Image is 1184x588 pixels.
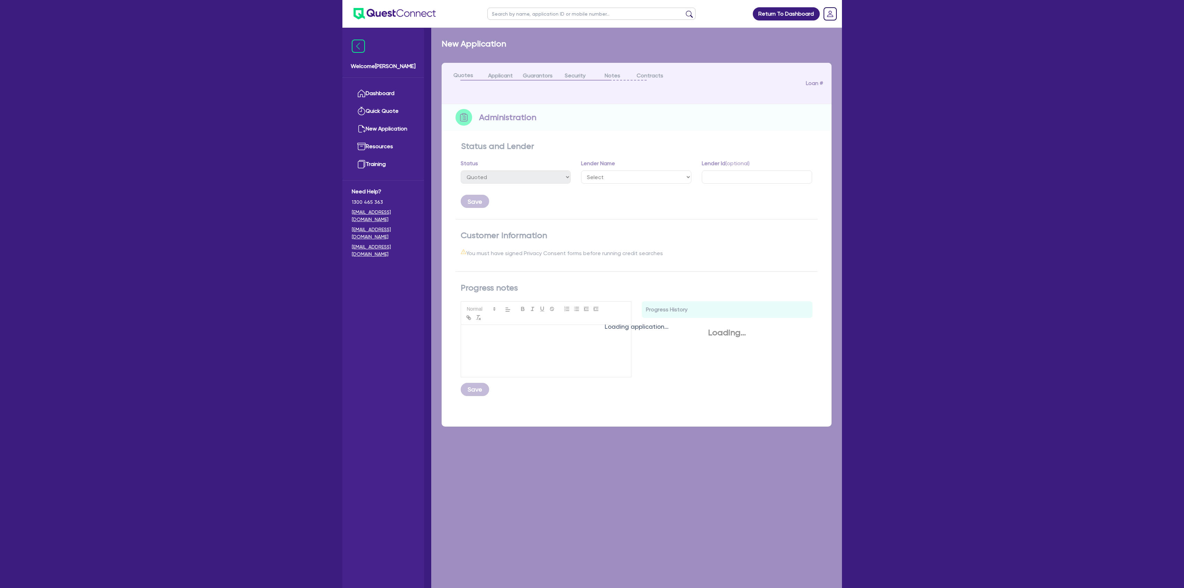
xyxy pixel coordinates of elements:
[351,62,416,70] span: Welcome [PERSON_NAME]
[352,156,415,173] a: Training
[352,226,415,241] a: [EMAIL_ADDRESS][DOMAIN_NAME]
[357,160,366,168] img: training
[352,243,415,258] a: [EMAIL_ADDRESS][DOMAIN_NAME]
[352,209,415,223] a: [EMAIL_ADDRESS][DOMAIN_NAME]
[352,40,365,53] img: icon-menu-close
[352,102,415,120] a: Quick Quote
[352,199,415,206] span: 1300 465 363
[357,107,366,115] img: quick-quote
[431,322,842,331] div: Loading application...
[354,8,436,19] img: quest-connect-logo-blue
[352,187,415,196] span: Need Help?
[352,120,415,138] a: New Application
[352,85,415,102] a: Dashboard
[487,8,696,20] input: Search by name, application ID or mobile number...
[357,125,366,133] img: new-application
[821,5,839,23] a: Dropdown toggle
[753,7,820,20] a: Return To Dashboard
[357,142,366,151] img: resources
[352,138,415,156] a: Resources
